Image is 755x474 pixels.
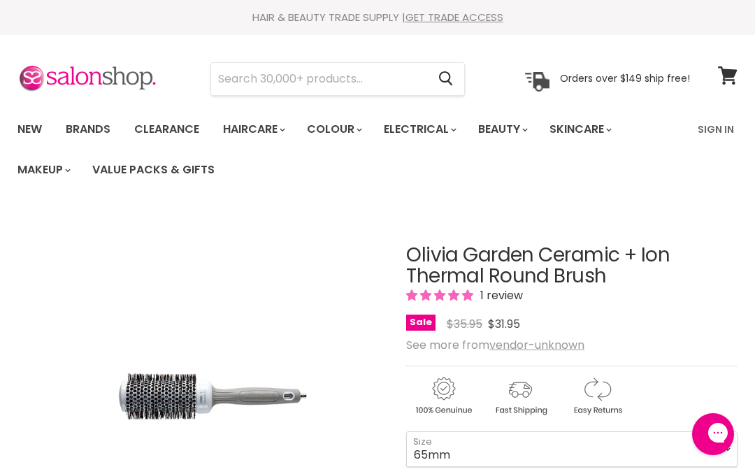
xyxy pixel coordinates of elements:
[211,63,427,95] input: Search
[373,115,465,144] a: Electrical
[689,115,742,144] a: Sign In
[560,72,690,85] p: Orders over $149 ship free!
[406,337,584,353] span: See more from
[55,115,121,144] a: Brands
[483,375,557,417] img: shipping.gif
[468,115,536,144] a: Beauty
[539,115,620,144] a: Skincare
[213,115,294,144] a: Haircare
[685,408,741,460] iframe: Gorgias live chat messenger
[427,63,464,95] button: Search
[7,155,79,185] a: Makeup
[7,109,689,190] ul: Main menu
[296,115,371,144] a: Colour
[447,316,482,332] span: $35.95
[210,62,465,96] form: Product
[560,375,634,417] img: returns.gif
[406,245,738,288] h1: Olivia Garden Ceramic + Ion Thermal Round Brush
[124,115,210,144] a: Clearance
[488,316,520,332] span: $31.95
[406,375,480,417] img: genuine.gif
[406,315,436,331] span: Sale
[489,337,584,353] a: vendor-unknown
[406,287,476,303] span: 5.00 stars
[82,155,225,185] a: Value Packs & Gifts
[405,10,503,24] a: GET TRADE ACCESS
[476,287,523,303] span: 1 review
[7,115,52,144] a: New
